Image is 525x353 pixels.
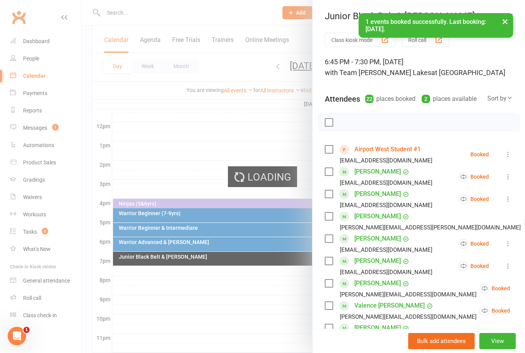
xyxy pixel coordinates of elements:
[498,13,512,30] button: ×
[340,200,432,210] div: [EMAIL_ADDRESS][DOMAIN_NAME]
[23,327,30,333] span: 1
[459,261,489,271] div: Booked
[354,233,401,245] a: [PERSON_NAME]
[459,172,489,182] div: Booked
[354,166,401,178] a: [PERSON_NAME]
[354,277,401,289] a: [PERSON_NAME]
[354,255,401,267] a: [PERSON_NAME]
[8,327,26,345] iframe: Intercom live chat
[325,57,513,78] div: 6:45 PM - 7:30 PM, [DATE]
[487,94,513,104] div: Sort by
[480,284,510,293] div: Booked
[365,94,415,104] div: places booked
[365,95,374,103] div: 22
[340,245,432,255] div: [EMAIL_ADDRESS][DOMAIN_NAME]
[422,95,430,103] div: 2
[354,188,401,200] a: [PERSON_NAME]
[340,312,477,322] div: [PERSON_NAME][EMAIL_ADDRESS][DOMAIN_NAME]
[459,239,489,249] div: Booked
[470,152,489,157] div: Booked
[340,156,432,166] div: [EMAIL_ADDRESS][DOMAIN_NAME]
[359,13,513,38] div: 1 events booked successfully. Last booking: [DATE].
[354,322,401,334] a: [PERSON_NAME]
[340,289,477,299] div: [PERSON_NAME][EMAIL_ADDRESS][DOMAIN_NAME]
[459,194,489,204] div: Booked
[479,333,516,349] button: View
[408,333,475,349] button: Bulk add attendees
[422,94,477,104] div: places available
[325,69,431,77] span: with Team [PERSON_NAME] Lakes
[325,94,360,104] div: Attendees
[340,178,432,188] div: [EMAIL_ADDRESS][DOMAIN_NAME]
[340,267,432,277] div: [EMAIL_ADDRESS][DOMAIN_NAME]
[340,223,521,233] div: [PERSON_NAME][EMAIL_ADDRESS][PERSON_NAME][DOMAIN_NAME]
[354,299,425,312] a: Valence [PERSON_NAME]
[480,306,510,316] div: Booked
[354,210,401,223] a: [PERSON_NAME]
[354,143,421,156] a: Airport West Student #1
[312,11,525,22] div: Junior Black Belt & [PERSON_NAME]
[431,69,505,77] span: at [GEOGRAPHIC_DATA]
